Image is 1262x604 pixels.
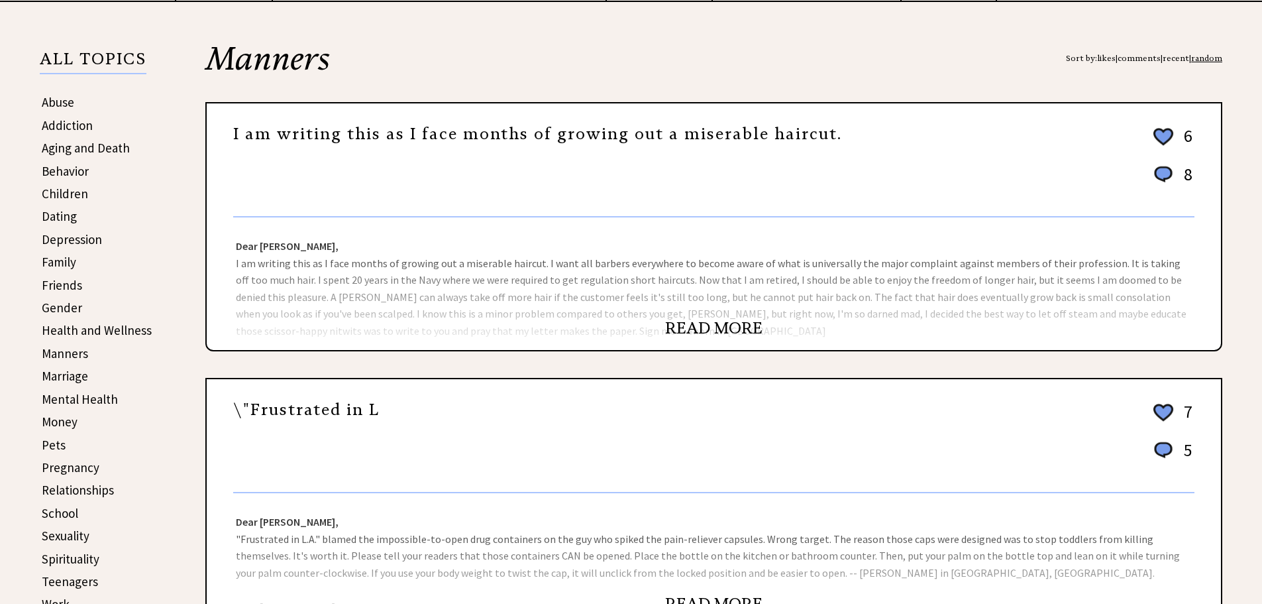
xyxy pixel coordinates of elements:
[207,217,1221,350] div: I am writing this as I face months of growing out a miserable haircut. I want all barbers everywh...
[42,551,99,567] a: Spirituality
[233,124,842,144] a: I am writing this as I face months of growing out a miserable haircut.
[42,186,88,202] a: Children
[42,231,102,247] a: Depression
[42,414,78,430] a: Money
[42,368,88,384] a: Marriage
[42,505,78,521] a: School
[42,437,66,453] a: Pets
[1177,439,1193,474] td: 5
[42,391,118,407] a: Mental Health
[42,322,152,338] a: Health and Wellness
[1151,125,1175,149] img: heart_outline%202.png
[1151,401,1175,424] img: heart_outline%202.png
[42,208,77,224] a: Dating
[42,300,82,316] a: Gender
[665,318,762,338] a: READ MORE
[205,42,1222,102] h2: Manners
[1177,400,1193,438] td: 7
[42,254,76,270] a: Family
[236,239,339,253] strong: Dear [PERSON_NAME],
[1151,164,1175,185] img: message_round%201.png
[42,163,89,179] a: Behavior
[1118,53,1161,63] a: comments
[42,277,82,293] a: Friends
[1066,42,1222,74] div: Sort by: | | |
[42,482,114,498] a: Relationships
[1177,163,1193,198] td: 8
[42,574,98,589] a: Teenagers
[42,459,99,475] a: Pregnancy
[1151,440,1175,461] img: message_round%201.png
[42,528,89,544] a: Sexuality
[1177,125,1193,162] td: 6
[42,117,93,133] a: Addiction
[1097,53,1116,63] a: likes
[42,345,88,361] a: Manners
[40,52,146,74] p: ALL TOPICS
[233,400,380,420] a: \"Frustrated in L
[1163,53,1189,63] a: recent
[1191,53,1222,63] a: random
[42,140,130,156] a: Aging and Death
[236,515,339,528] strong: Dear [PERSON_NAME],
[42,94,74,110] a: Abuse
